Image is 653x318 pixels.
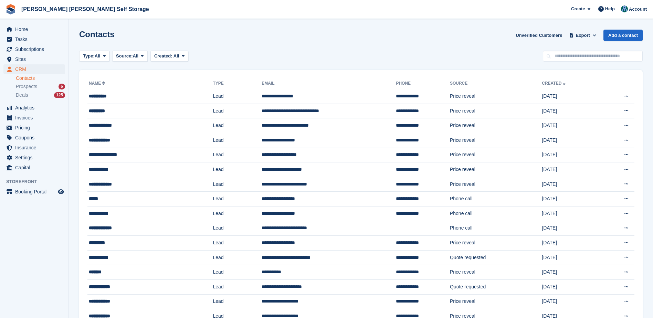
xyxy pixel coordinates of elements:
[57,188,65,196] a: Preview store
[213,192,262,206] td: Lead
[603,30,643,41] a: Add a contact
[542,265,601,280] td: [DATE]
[542,236,601,251] td: [DATE]
[542,81,567,86] a: Created
[6,4,16,14] img: stora-icon-8386f47178a22dfd0bd8f6a31ec36ba5ce8667c1dd55bd0f319d3a0aa187defe.svg
[576,32,590,39] span: Export
[3,44,65,54] a: menu
[621,6,628,12] img: Jake Timmins
[213,206,262,221] td: Lead
[213,133,262,148] td: Lead
[15,163,56,172] span: Capital
[213,89,262,104] td: Lead
[450,236,542,251] td: Price reveal
[154,53,172,59] span: Created:
[3,103,65,113] a: menu
[542,148,601,162] td: [DATE]
[112,51,148,62] button: Source: All
[6,178,69,185] span: Storefront
[213,236,262,251] td: Lead
[542,162,601,177] td: [DATE]
[450,104,542,118] td: Price reveal
[571,6,585,12] span: Create
[450,177,542,192] td: Price reveal
[19,3,152,15] a: [PERSON_NAME] [PERSON_NAME] Self Storage
[15,44,56,54] span: Subscriptions
[542,133,601,148] td: [DATE]
[450,148,542,162] td: Price reveal
[173,53,179,59] span: All
[542,89,601,104] td: [DATE]
[83,53,95,60] span: Type:
[450,265,542,280] td: Price reveal
[95,53,101,60] span: All
[213,104,262,118] td: Lead
[15,113,56,123] span: Invoices
[450,89,542,104] td: Price reveal
[54,92,65,98] div: 125
[133,53,139,60] span: All
[15,54,56,64] span: Sites
[213,265,262,280] td: Lead
[15,133,56,142] span: Coupons
[213,221,262,236] td: Lead
[15,153,56,162] span: Settings
[542,279,601,294] td: [DATE]
[213,250,262,265] td: Lead
[542,104,601,118] td: [DATE]
[450,78,542,89] th: Source
[79,30,115,39] h1: Contacts
[89,81,106,86] a: Name
[3,64,65,74] a: menu
[213,162,262,177] td: Lead
[59,84,65,89] div: 6
[542,221,601,236] td: [DATE]
[15,103,56,113] span: Analytics
[542,250,601,265] td: [DATE]
[16,75,65,82] a: Contacts
[213,177,262,192] td: Lead
[542,206,601,221] td: [DATE]
[3,153,65,162] a: menu
[79,51,109,62] button: Type: All
[3,34,65,44] a: menu
[213,78,262,89] th: Type
[3,113,65,123] a: menu
[542,177,601,192] td: [DATE]
[150,51,188,62] button: Created: All
[3,143,65,152] a: menu
[629,6,647,13] span: Account
[450,206,542,221] td: Phone call
[450,279,542,294] td: Quote requested
[396,78,450,89] th: Phone
[3,133,65,142] a: menu
[450,133,542,148] td: Price reveal
[450,192,542,206] td: Phone call
[542,294,601,309] td: [DATE]
[15,123,56,132] span: Pricing
[542,192,601,206] td: [DATE]
[450,250,542,265] td: Quote requested
[450,118,542,133] td: Price reveal
[213,279,262,294] td: Lead
[213,118,262,133] td: Lead
[213,294,262,309] td: Lead
[116,53,133,60] span: Source:
[16,92,28,98] span: Deals
[568,30,598,41] button: Export
[16,92,65,99] a: Deals 125
[3,187,65,197] a: menu
[3,163,65,172] a: menu
[213,148,262,162] td: Lead
[15,143,56,152] span: Insurance
[3,24,65,34] a: menu
[16,83,65,90] a: Prospects 6
[15,34,56,44] span: Tasks
[3,54,65,64] a: menu
[262,78,396,89] th: Email
[542,118,601,133] td: [DATE]
[450,294,542,309] td: Price reveal
[15,24,56,34] span: Home
[450,221,542,236] td: Phone call
[450,162,542,177] td: Price reveal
